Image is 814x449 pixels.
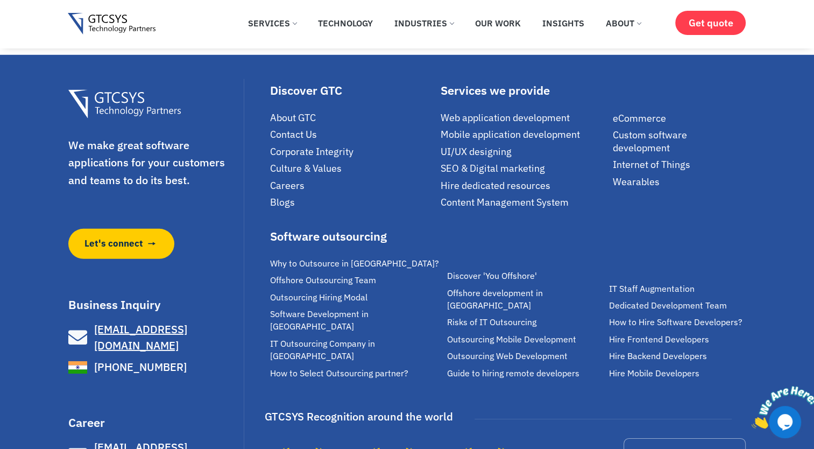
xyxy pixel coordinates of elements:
[270,291,367,304] span: Outsourcing Hiring Modal
[609,367,699,380] span: Hire Mobile Developers
[467,11,529,35] a: Our Work
[447,270,604,282] a: Discover 'You Offshore'
[441,111,570,124] span: Web application development
[613,129,746,154] a: Custom software development
[270,145,353,158] span: Corporate Integrity
[270,162,342,174] span: Culture & Values
[68,13,155,35] img: Gtcsys logo
[747,382,814,433] iframe: chat widget
[270,196,295,208] span: Blogs
[270,230,441,242] div: Software outsourcing
[609,350,707,362] span: Hire Backend Developers
[688,17,733,29] span: Get quote
[265,406,453,427] div: GTCSYS Recognition around the world
[598,11,649,35] a: About
[270,111,316,124] span: About GTC
[386,11,462,35] a: Industries
[447,333,576,346] span: Outsourcing Mobile Development
[609,316,752,328] a: How to Hire Software Developers?
[609,350,752,362] a: Hire Backend Developers
[310,11,381,35] a: Technology
[4,4,71,47] img: Chat attention grabber
[441,145,607,158] a: UI/UX designing
[609,299,727,312] span: Dedicated Development Team
[270,338,441,363] a: IT Outsourcing Company in [GEOGRAPHIC_DATA]
[613,112,746,124] a: eCommerce
[609,333,709,346] span: Hire Frontend Developers
[270,196,435,208] a: Blogs
[270,128,317,141] span: Contact Us
[447,316,536,328] span: Risks of IT Outsourcing
[270,111,435,124] a: About GTC
[68,417,242,429] h3: Career
[270,179,305,192] span: Careers
[270,145,435,158] a: Corporate Integrity
[240,11,305,35] a: Services
[270,257,439,270] span: Why to Outsource in [GEOGRAPHIC_DATA]?
[68,321,242,354] a: [EMAIL_ADDRESS][DOMAIN_NAME]
[68,358,242,377] a: [PHONE_NUMBER]
[68,299,242,311] h3: Business Inquiry
[609,299,752,312] a: Dedicated Development Team
[447,350,604,362] a: Outsourcing Web Development
[270,179,435,192] a: Careers
[441,196,607,208] a: Content Management System
[441,179,550,192] span: Hire dedicated resources
[609,283,752,295] a: IT Staff Augmentation
[609,367,752,380] a: Hire Mobile Developers
[613,176,746,188] a: Wearables
[447,316,604,328] a: Risks of IT Outsourcing
[609,316,742,328] span: How to Hire Software Developers?
[441,145,512,158] span: UI/UX designing
[534,11,592,35] a: Insights
[441,196,569,208] span: Content Management System
[84,237,143,250] span: Let's connect
[68,229,175,258] a: Let's connect
[91,359,187,375] span: [PHONE_NUMBER]
[609,333,752,346] a: Hire Frontend Developers
[447,287,604,312] a: Offshore development in [GEOGRAPHIC_DATA]
[441,128,580,141] span: Mobile application development
[613,176,660,188] span: Wearables
[441,85,607,96] div: Services we provide
[613,112,666,124] span: eCommerce
[270,367,408,380] span: How to Select Outsourcing partner?
[270,308,441,333] a: Software Development in [GEOGRAPHIC_DATA]
[270,162,435,174] a: Culture & Values
[94,322,187,353] span: [EMAIL_ADDRESS][DOMAIN_NAME]
[68,137,242,190] p: We make great software applications for your customers and teams to do its best.
[675,11,746,35] a: Get quote
[270,291,441,304] a: Outsourcing Hiring Modal
[441,162,607,174] a: SEO & Digital marketing
[441,162,545,174] span: SEO & Digital marketing
[609,283,695,295] span: IT Staff Augmentation
[613,158,746,171] a: Internet of Things
[270,85,435,96] div: Discover GTC
[270,128,435,141] a: Contact Us
[447,367,579,380] span: Guide to hiring remote developers
[270,367,441,380] a: How to Select Outsourcing partner?
[447,367,604,380] a: Guide to hiring remote developers
[441,111,607,124] a: Web application development
[270,274,376,286] span: Offshore Outsourcing Team
[447,333,604,346] a: Outsourcing Mobile Development
[447,270,536,282] span: Discover 'You Offshore'
[270,257,441,270] a: Why to Outsource in [GEOGRAPHIC_DATA]?
[441,179,607,192] a: Hire dedicated resources
[441,128,607,141] a: Mobile application development
[270,274,441,286] a: Offshore Outsourcing Team
[447,350,567,362] span: Outsourcing Web Development
[613,158,690,171] span: Internet of Things
[68,90,181,118] img: Gtcsys Footer Logo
